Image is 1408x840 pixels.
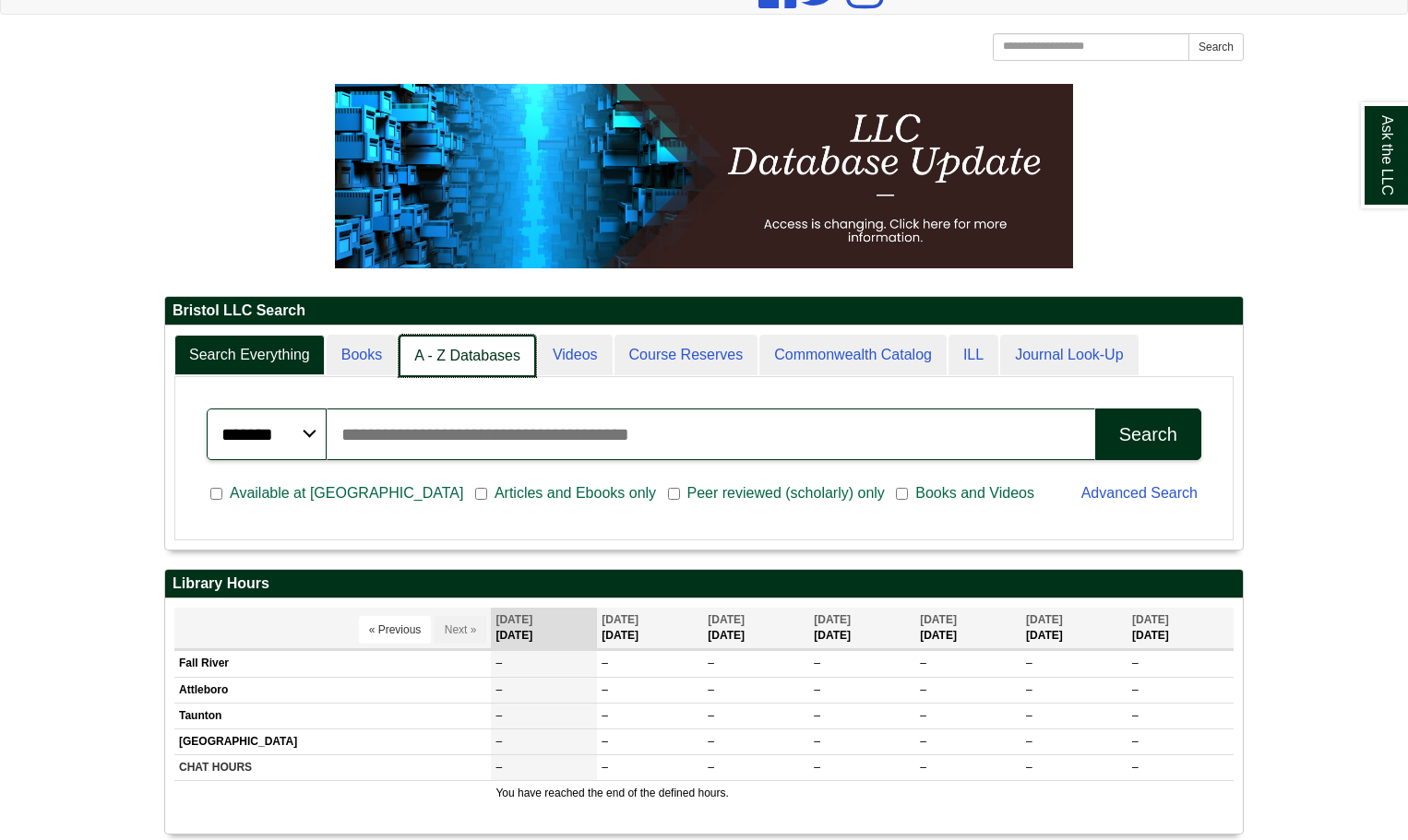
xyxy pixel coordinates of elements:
[1081,485,1198,501] a: Advanced Search
[327,335,397,376] a: Books
[491,781,1234,807] td: You have reached the end of the defined hours.
[495,709,502,722] span: –
[165,297,1243,325] h2: Bristol LLC Search
[1095,408,1201,460] button: Search
[615,335,758,376] a: Course Reserves
[602,657,608,669] span: –
[1132,657,1139,669] span: –
[920,709,926,722] span: –
[602,709,608,722] span: –
[495,613,532,626] span: [DATE]
[491,608,597,649] th: [DATE]
[1128,608,1234,649] th: [DATE]
[359,616,432,644] button: « Previous
[495,657,502,669] span: –
[708,683,714,696] span: –
[475,486,487,503] input: Articles and Ebooks only
[602,761,608,774] span: –
[915,608,1021,649] th: [DATE]
[602,613,638,626] span: [DATE]
[1026,735,1032,748] span: –
[680,482,892,504] span: Peer reviewed (scholarly) only
[1026,761,1032,774] span: –
[1026,709,1032,722] span: –
[399,335,536,378] a: A - Z Databases
[538,335,613,376] a: Videos
[222,482,471,504] span: Available at [GEOGRAPHIC_DATA]
[708,709,714,722] span: –
[602,735,608,748] span: –
[1132,613,1169,626] span: [DATE]
[708,761,714,774] span: –
[814,683,820,696] span: –
[174,677,491,703] td: Attleboro
[920,657,926,669] span: –
[920,735,926,748] span: –
[1119,424,1177,445] div: Search
[1132,709,1139,722] span: –
[487,482,663,504] span: Articles and Ebooks only
[703,608,809,649] th: [DATE]
[435,616,487,644] button: Next »
[708,613,745,626] span: [DATE]
[174,335,325,376] a: Search Everything
[495,735,502,748] span: –
[174,651,491,677] td: Fall River
[597,608,703,649] th: [DATE]
[1026,613,1063,626] span: [DATE]
[165,570,1243,598] h2: Library Hours
[814,657,820,669] span: –
[174,728,491,754] td: [GEOGRAPHIC_DATA]
[1132,683,1139,696] span: –
[495,683,502,696] span: –
[920,683,926,696] span: –
[814,735,820,748] span: –
[920,613,957,626] span: [DATE]
[1132,735,1139,748] span: –
[1026,683,1032,696] span: –
[174,703,491,728] td: Taunton
[949,335,998,376] a: ILL
[335,84,1073,268] img: HTML tutorial
[814,613,851,626] span: [DATE]
[1021,608,1128,649] th: [DATE]
[814,761,820,774] span: –
[602,683,608,696] span: –
[495,761,502,774] span: –
[896,486,908,503] input: Books and Videos
[210,486,222,503] input: Available at [GEOGRAPHIC_DATA]
[1132,761,1139,774] span: –
[708,657,714,669] span: –
[708,735,714,748] span: –
[809,608,915,649] th: [DATE]
[1188,33,1244,61] button: Search
[759,335,947,376] a: Commonwealth Catalog
[1000,335,1138,376] a: Journal Look-Up
[920,761,926,774] span: –
[1026,657,1032,669] span: –
[174,754,491,780] td: CHAT HOURS
[908,482,1042,504] span: Books and Videos
[814,709,820,722] span: –
[668,486,680,503] input: Peer reviewed (scholarly) only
